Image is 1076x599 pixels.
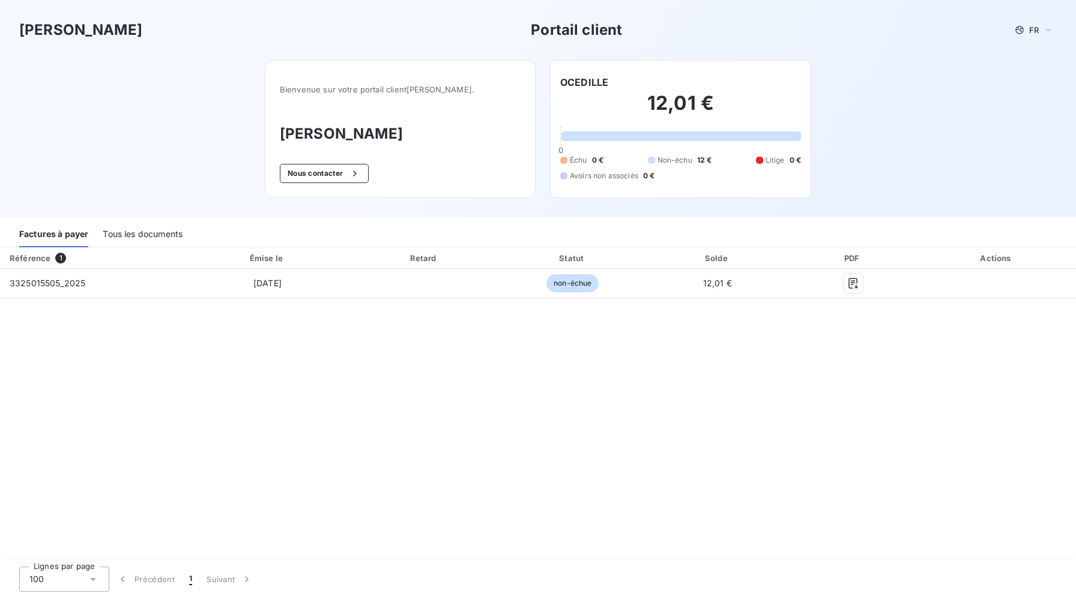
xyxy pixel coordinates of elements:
[560,91,801,127] h2: 12,01 €
[592,155,603,166] span: 0 €
[703,278,732,288] span: 12,01 €
[570,155,587,166] span: Échu
[253,278,282,288] span: [DATE]
[697,155,712,166] span: 12 €
[280,85,521,94] span: Bienvenue sur votre portail client [PERSON_NAME] .
[790,155,801,166] span: 0 €
[280,123,521,145] h3: [PERSON_NAME]
[19,222,88,247] div: Factures à payer
[109,567,182,592] button: Précédent
[648,252,787,264] div: Solde
[182,567,199,592] button: 1
[199,567,260,592] button: Suivant
[29,573,44,585] span: 100
[10,278,85,288] span: 3325015505_2025
[791,252,915,264] div: PDF
[560,75,608,89] h6: OCEDILLE
[502,252,644,264] div: Statut
[280,164,369,183] button: Nous contacter
[352,252,497,264] div: Retard
[643,170,654,181] span: 0 €
[19,19,142,41] h3: [PERSON_NAME]
[570,170,638,181] span: Avoirs non associés
[103,222,183,247] div: Tous les documents
[55,253,66,263] span: 1
[189,573,192,585] span: 1
[766,155,785,166] span: Litige
[1029,25,1039,35] span: FR
[657,155,692,166] span: Non-échu
[188,252,346,264] div: Émise le
[10,253,50,263] div: Référence
[531,19,622,41] h3: Portail client
[558,145,563,155] span: 0
[546,274,599,292] span: non-échue
[920,252,1074,264] div: Actions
